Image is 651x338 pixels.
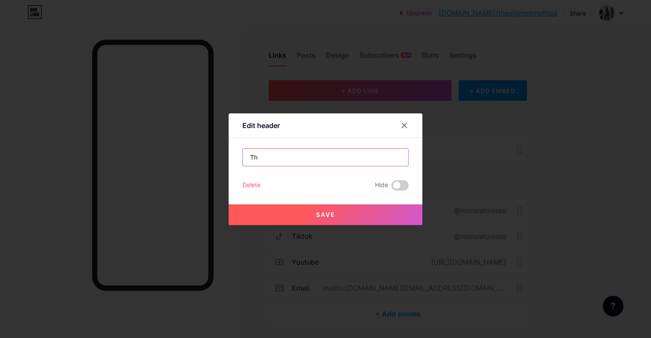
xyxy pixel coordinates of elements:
[375,180,388,191] span: Hide
[242,120,280,131] div: Edit header
[229,204,422,225] button: Save
[316,211,335,218] span: Save
[242,180,260,191] div: Delete
[243,149,408,166] input: Title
